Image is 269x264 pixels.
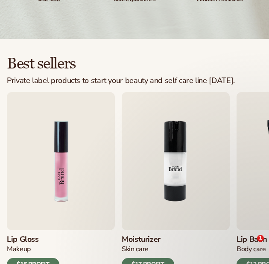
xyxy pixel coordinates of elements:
[7,56,235,71] h2: Best sellers
[257,235,264,242] span: 1
[240,235,260,255] iframe: Intercom live chat
[7,77,235,85] div: Private label products to start your beauty and self care line [DATE].
[7,246,59,253] div: Makeup
[7,92,115,230] img: Shopify Image 2
[122,235,174,244] h3: Moisturizer
[122,92,230,230] img: Shopify Image 3
[7,235,59,244] h3: Lip Gloss
[122,246,174,253] div: Skin Care
[98,102,269,241] iframe: Intercom notifications message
